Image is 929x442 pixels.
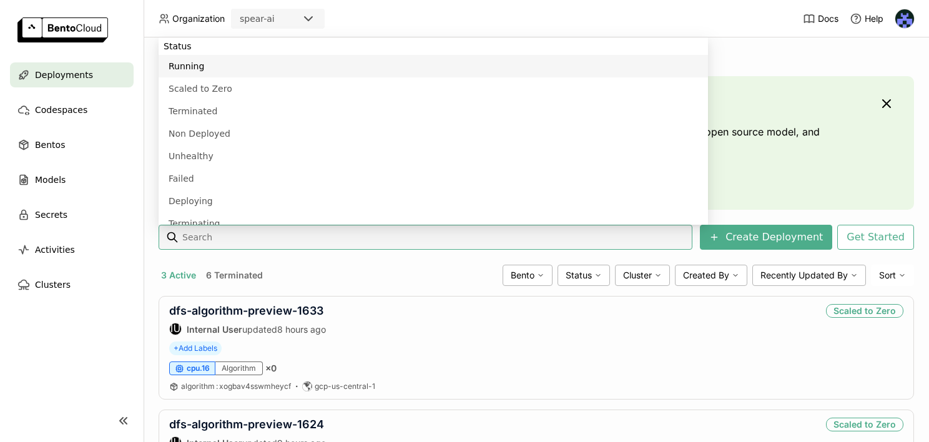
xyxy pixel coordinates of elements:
[511,270,534,281] span: Bento
[558,265,610,286] div: Status
[216,381,218,391] span: :
[10,272,134,297] a: Clusters
[10,237,134,262] a: Activities
[159,145,708,167] li: Unhealthy
[566,270,592,281] span: Status
[169,418,324,431] a: dfs-algorithm-preview-1624
[35,67,93,82] span: Deployments
[837,225,914,250] button: Get Started
[17,17,108,42] img: logo
[169,323,326,335] div: updated
[760,270,848,281] span: Recently Updated By
[169,304,323,317] a: dfs-algorithm-preview-1633
[172,13,225,24] span: Organization
[170,323,181,335] div: IU
[159,77,708,100] li: Scaled to Zero
[215,361,263,375] div: Algorithm
[818,13,838,24] span: Docs
[159,190,708,212] li: Deploying
[35,277,71,292] span: Clusters
[10,62,134,87] a: Deployments
[159,267,199,283] button: 3 Active
[181,381,291,391] a: algorithm:xogbav4sswmheycf
[826,304,903,318] div: Scaled to Zero
[159,100,708,122] li: Terminated
[803,12,838,25] a: Docs
[35,137,65,152] span: Bentos
[276,13,277,26] input: Selected spear-ai.
[265,363,277,374] span: × 0
[10,132,134,157] a: Bentos
[240,12,275,25] div: spear-ai
[159,167,708,190] li: Failed
[277,324,326,335] span: 8 hours ago
[10,167,134,192] a: Models
[871,265,914,286] div: Sort
[159,212,708,235] li: Terminating
[159,122,708,145] li: Non Deployed
[10,202,134,227] a: Secrets
[315,381,375,391] span: gcp-us-central-1
[181,227,687,247] input: Search
[700,225,832,250] button: Create Deployment
[895,9,914,28] img: Mandi Haase
[204,267,265,283] button: 6 Terminated
[169,341,222,355] span: +Add Labels
[503,265,553,286] div: Bento
[865,13,883,24] span: Help
[826,418,903,431] div: Scaled to Zero
[850,12,883,25] div: Help
[752,265,866,286] div: Recently Updated By
[187,363,210,373] span: cpu.16
[181,381,291,391] span: algorithm xogbav4sswmheycf
[35,242,75,257] span: Activities
[159,55,708,77] li: Running
[675,265,747,286] div: Created By
[159,37,708,225] ul: Menu
[623,270,652,281] span: Cluster
[10,97,134,122] a: Codespaces
[187,324,242,335] strong: Internal User
[159,37,708,55] li: Status
[879,270,896,281] span: Sort
[683,270,729,281] span: Created By
[169,323,182,335] div: Internal User
[35,207,67,222] span: Secrets
[35,172,66,187] span: Models
[35,102,87,117] span: Codespaces
[615,265,670,286] div: Cluster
